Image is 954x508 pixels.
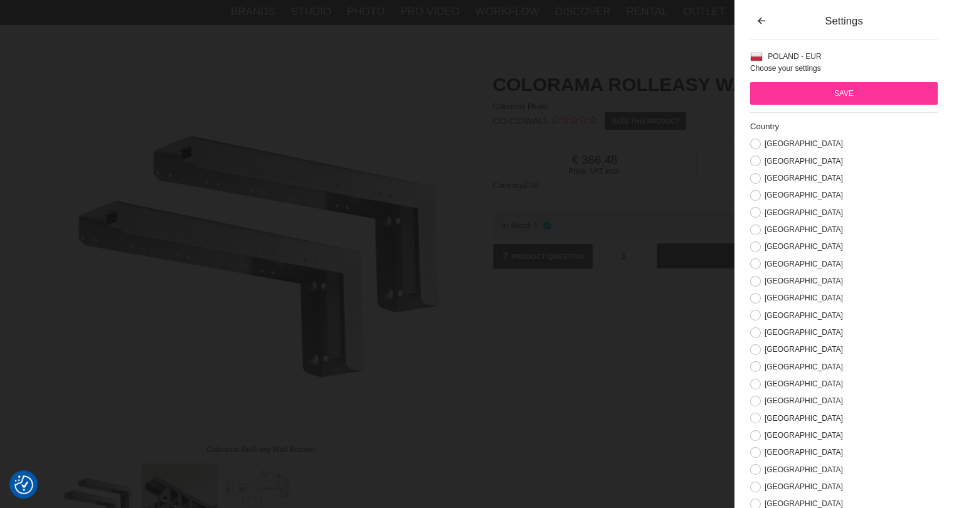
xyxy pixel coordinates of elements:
span: CO-COWALL [493,115,549,126]
span: Colorama Photo [493,102,548,111]
label: [GEOGRAPHIC_DATA] [761,260,843,268]
img: PL [750,50,763,63]
label: [GEOGRAPHIC_DATA] [761,482,843,491]
div: Colorama RollEasy Wall Bracket [196,438,325,460]
a: Rental [627,4,668,20]
a: Pro Video [400,4,459,20]
span: Poland - EUR [768,52,821,61]
div: Settings [758,13,930,29]
i: In stock [541,221,552,230]
label: [GEOGRAPHIC_DATA] [761,396,843,405]
label: [GEOGRAPHIC_DATA] [761,277,843,285]
label: [GEOGRAPHIC_DATA] [761,499,843,508]
label: [GEOGRAPHIC_DATA] [761,345,843,354]
a: Studio [291,4,331,20]
label: [GEOGRAPHIC_DATA] [761,294,843,302]
a: Buy [657,243,894,268]
a: Outlet [683,4,725,20]
a: Photo [347,4,384,20]
div: Customer rating: 0 [549,115,596,128]
button: Consent Preferences [14,474,33,496]
span: 366.48 [493,153,697,167]
span: Price [697,167,894,176]
a: Product question [493,244,593,269]
label: [GEOGRAPHIC_DATA] [761,208,843,217]
label: [GEOGRAPHIC_DATA] [761,328,843,337]
span: Price, VAT excl. [493,167,697,176]
label: [GEOGRAPHIC_DATA] [761,191,843,199]
label: [GEOGRAPHIC_DATA] [761,431,843,440]
label: [GEOGRAPHIC_DATA] [761,362,843,371]
span: In Stock [501,221,531,230]
label: [GEOGRAPHIC_DATA] [761,139,843,148]
span: EUR [523,181,539,190]
label: [GEOGRAPHIC_DATA] [761,465,843,474]
a: Brands [231,4,275,20]
img: Revisit consent button [14,475,33,494]
a: Workflow [475,4,539,20]
a: Discover [555,4,611,20]
label: [GEOGRAPHIC_DATA] [761,448,843,457]
span: Currency [493,181,524,190]
span: Choose your settings [750,64,821,73]
span: 1 [534,221,538,230]
h2: Country [750,121,938,132]
img: Colorama RollEasy Wall Bracket [60,59,462,460]
label: [GEOGRAPHIC_DATA] [761,379,843,388]
label: [GEOGRAPHIC_DATA] [761,414,843,423]
label: [GEOGRAPHIC_DATA] [761,157,843,166]
label: [GEOGRAPHIC_DATA] [761,242,843,251]
label: [GEOGRAPHIC_DATA] [761,225,843,234]
label: [GEOGRAPHIC_DATA] [761,174,843,183]
span: 450.77 [697,153,894,167]
label: [GEOGRAPHIC_DATA] [761,311,843,320]
a: Rate this product [605,112,687,130]
h1: Colorama RollEasy Wall Bracket [493,71,894,98]
input: Save [750,82,938,105]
